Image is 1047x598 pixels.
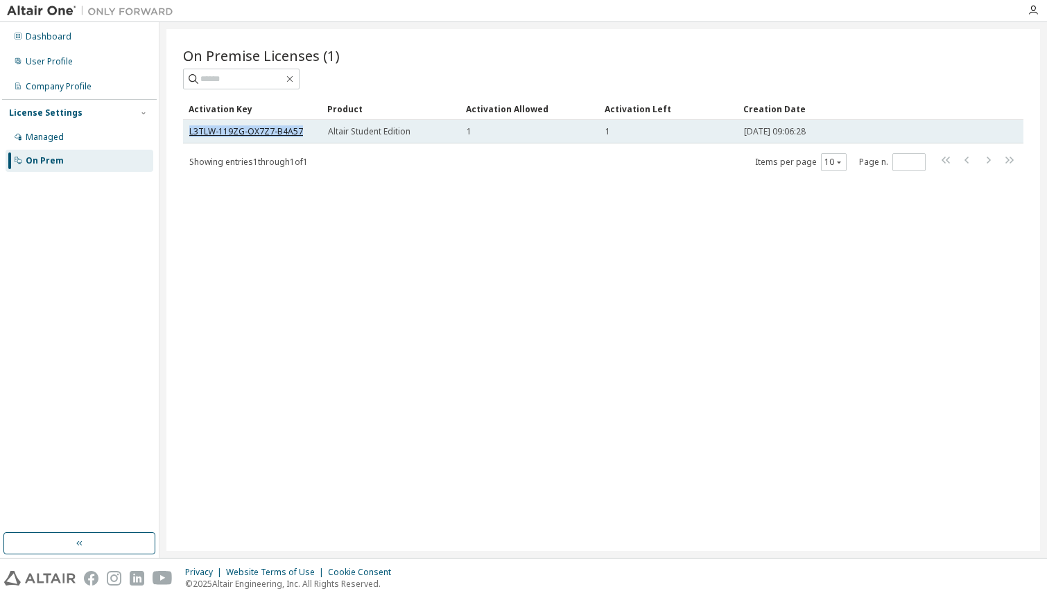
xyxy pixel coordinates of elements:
[26,132,64,143] div: Managed
[107,571,121,586] img: instagram.svg
[4,571,76,586] img: altair_logo.svg
[605,126,610,137] span: 1
[183,46,340,65] span: On Premise Licenses (1)
[467,126,471,137] span: 1
[328,567,399,578] div: Cookie Consent
[859,153,926,171] span: Page n.
[26,56,73,67] div: User Profile
[26,81,92,92] div: Company Profile
[327,98,455,120] div: Product
[189,98,316,120] div: Activation Key
[226,567,328,578] div: Website Terms of Use
[9,107,83,118] div: License Settings
[185,578,399,590] p: © 2025 Altair Engineering, Inc. All Rights Reserved.
[744,126,806,137] span: [DATE] 09:06:28
[743,98,962,120] div: Creation Date
[466,98,594,120] div: Activation Allowed
[328,126,410,137] span: Altair Student Edition
[26,31,71,42] div: Dashboard
[7,4,180,18] img: Altair One
[26,155,64,166] div: On Prem
[189,125,303,137] a: L3TLW-119ZG-OX7Z7-B4A57
[605,98,732,120] div: Activation Left
[755,153,847,171] span: Items per page
[824,157,843,168] button: 10
[130,571,144,586] img: linkedin.svg
[189,156,308,168] span: Showing entries 1 through 1 of 1
[185,567,226,578] div: Privacy
[153,571,173,586] img: youtube.svg
[84,571,98,586] img: facebook.svg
